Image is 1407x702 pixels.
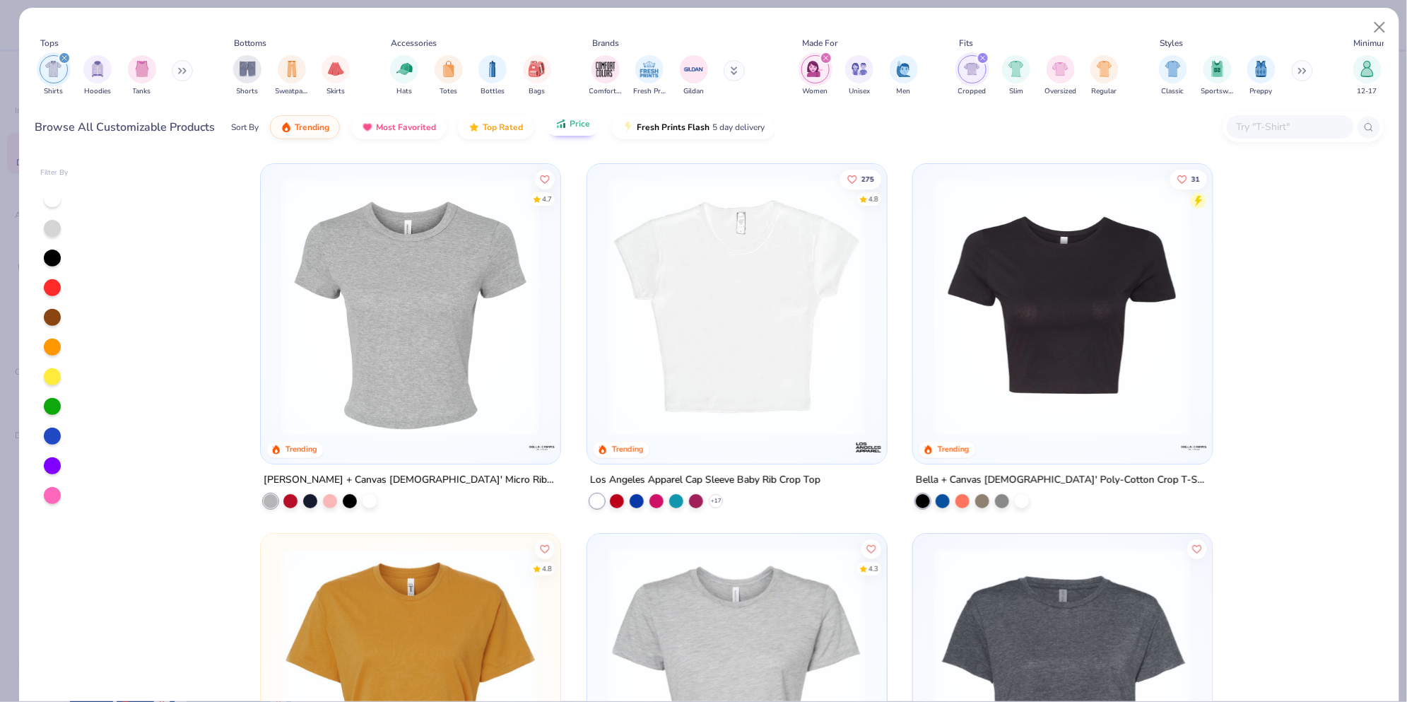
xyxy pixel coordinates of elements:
[1002,55,1030,97] div: filter for Slim
[458,115,534,139] button: Top Rated
[1052,61,1069,77] img: Oversized Image
[1254,61,1269,77] img: Preppy Image
[852,61,868,77] img: Unisex Image
[1165,61,1182,77] img: Classic Image
[134,61,150,77] img: Tanks Image
[845,55,873,97] div: filter for Unisex
[633,86,666,97] span: Fresh Prints
[40,55,68,97] div: filter for Shirts
[270,115,340,139] button: Trending
[235,37,267,49] div: Bottoms
[1002,55,1030,97] button: filter button
[896,61,912,77] img: Men Image
[964,61,980,77] img: Cropped Image
[485,61,500,77] img: Bottles Image
[276,55,308,97] button: filter button
[523,55,551,97] div: filter for Bags
[639,59,660,80] img: Fresh Prints Image
[231,121,259,134] div: Sort By
[233,55,261,97] button: filter button
[801,55,830,97] button: filter button
[807,61,823,77] img: Women Image
[362,122,373,133] img: most_fav.gif
[478,55,507,97] div: filter for Bottles
[680,55,708,97] div: filter for Gildan
[849,86,870,97] span: Unisex
[1201,86,1234,97] span: Sportswear
[869,194,878,204] div: 4.8
[802,37,837,49] div: Made For
[90,61,105,77] img: Hoodies Image
[535,539,555,558] button: Like
[959,37,973,49] div: Fits
[275,178,546,435] img: aa15adeb-cc10-480b-b531-6e6e449d5067
[1354,37,1394,49] div: Minimums
[40,37,59,49] div: Tops
[1191,175,1200,182] span: 31
[396,61,413,77] img: Hats Image
[440,86,457,97] span: Totes
[128,55,156,97] div: filter for Tanks
[44,86,63,97] span: Shirts
[1210,61,1225,77] img: Sportswear Image
[592,37,619,49] div: Brands
[803,86,828,97] span: Women
[133,86,151,97] span: Tanks
[869,563,878,574] div: 4.3
[1170,169,1207,189] button: Like
[845,55,873,97] button: filter button
[435,55,463,97] button: filter button
[633,55,666,97] div: filter for Fresh Prints
[1044,55,1076,97] div: filter for Oversized
[390,55,418,97] div: filter for Hats
[1159,55,1187,97] button: filter button
[1201,55,1234,97] div: filter for Sportswear
[890,55,918,97] div: filter for Men
[1044,86,1076,97] span: Oversized
[392,37,437,49] div: Accessories
[529,86,545,97] span: Bags
[589,55,622,97] button: filter button
[40,168,69,178] div: Filter By
[840,169,881,189] button: Like
[623,122,634,133] img: flash.gif
[589,55,622,97] div: filter for Comfort Colors
[601,178,872,435] img: b0603986-75a5-419a-97bc-283c66fe3a23
[680,55,708,97] button: filter button
[233,55,261,97] div: filter for Shorts
[542,194,552,204] div: 4.7
[441,61,457,77] img: Totes Image
[1235,119,1344,135] input: Try "T-Shirt"
[1092,86,1117,97] span: Regular
[264,471,558,489] div: [PERSON_NAME] + Canvas [DEMOGRAPHIC_DATA]' Micro Ribbed Baby Tee
[1353,55,1382,97] div: filter for 12-17
[529,61,544,77] img: Bags Image
[633,55,666,97] button: filter button
[1008,61,1024,77] img: Slim Image
[1090,55,1119,97] div: filter for Regular
[1009,86,1023,97] span: Slim
[326,86,345,97] span: Skirts
[1160,37,1184,49] div: Styles
[1097,61,1113,77] img: Regular Image
[927,178,1198,435] img: cdc8e803-10e2-4d02-afb6-6b9e0f671292
[128,55,156,97] button: filter button
[523,55,551,97] button: filter button
[40,55,68,97] button: filter button
[281,122,292,133] img: trending.gif
[1367,14,1394,41] button: Close
[390,55,418,97] button: filter button
[1187,539,1207,558] button: Like
[276,86,308,97] span: Sweatpants
[590,471,820,489] div: Los Angeles Apparel Cap Sleeve Baby Rib Crop Top
[872,178,1143,435] img: f2b333be-1c19-4d0f-b003-dae84be201f4
[1353,55,1382,97] button: filter button
[1090,55,1119,97] button: filter button
[545,112,601,136] button: Price
[958,55,987,97] div: filter for Cropped
[396,86,412,97] span: Hats
[1159,55,1187,97] div: filter for Classic
[712,119,765,136] span: 5 day delivery
[240,61,256,77] img: Shorts Image
[322,55,350,97] button: filter button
